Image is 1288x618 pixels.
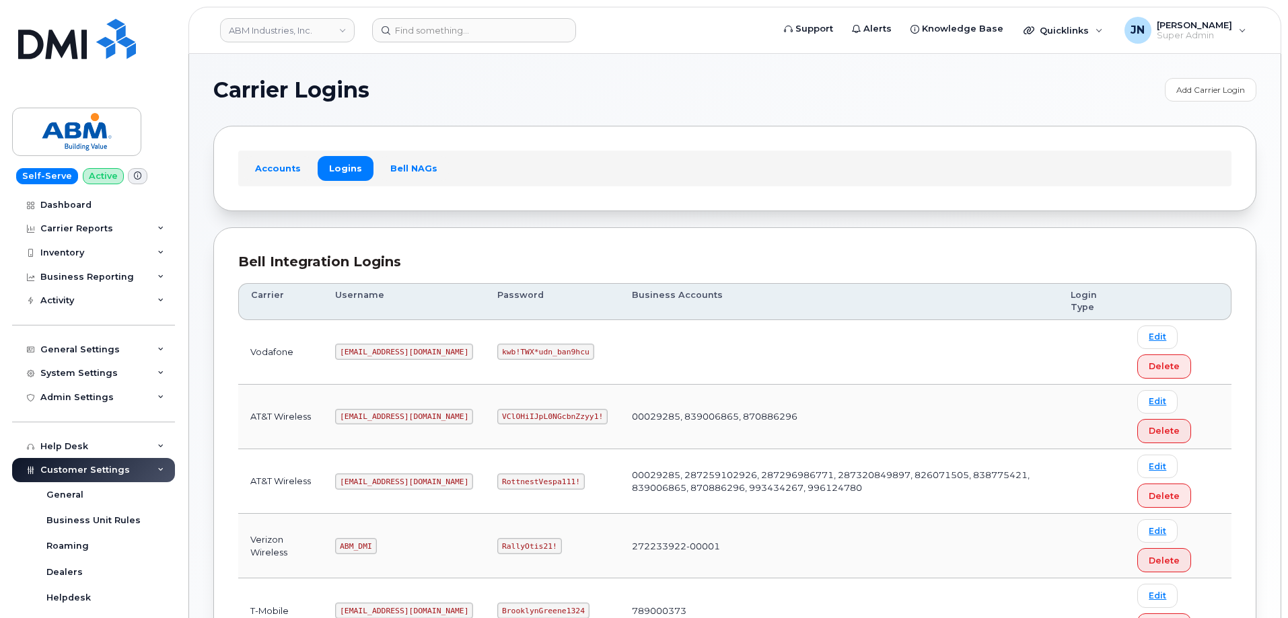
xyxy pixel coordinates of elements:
button: Delete [1137,484,1191,508]
a: Edit [1137,325,1178,349]
a: Edit [1137,584,1178,607]
button: Delete [1137,419,1191,443]
td: 00029285, 287259102926, 287296986771, 287320849897, 826071505, 838775421, 839006865, 870886296, 9... [620,449,1059,514]
code: ABM_DMI [335,538,376,554]
span: Delete [1149,360,1180,373]
td: 00029285, 839006865, 870886296 [620,385,1059,449]
td: 272233922-00001 [620,514,1059,578]
span: Delete [1149,424,1180,437]
td: AT&T Wireless [238,449,323,514]
th: Password [485,283,620,320]
th: Carrier [238,283,323,320]
div: Bell Integration Logins [238,252,1231,272]
th: Business Accounts [620,283,1059,320]
code: [EMAIL_ADDRESS][DOMAIN_NAME] [335,409,473,425]
span: Delete [1149,490,1180,502]
a: Edit [1137,455,1178,478]
a: Add Carrier Login [1165,78,1256,102]
a: Edit [1137,519,1178,543]
button: Delete [1137,354,1191,379]
code: RottnestVespa111! [497,473,585,490]
a: Accounts [244,156,312,180]
a: Logins [318,156,373,180]
code: [EMAIL_ADDRESS][DOMAIN_NAME] [335,344,473,360]
code: VClOHiIJpL0NGcbnZzyy1! [497,409,608,425]
a: Bell NAGs [379,156,449,180]
th: Login Type [1059,283,1125,320]
code: RallyOtis21! [497,538,561,554]
a: Edit [1137,390,1178,414]
span: Carrier Logins [213,80,369,100]
th: Username [323,283,485,320]
td: Vodafone [238,320,323,385]
button: Delete [1137,548,1191,572]
span: Delete [1149,554,1180,567]
code: [EMAIL_ADDRESS][DOMAIN_NAME] [335,473,473,490]
td: AT&T Wireless [238,385,323,449]
td: Verizon Wireless [238,514,323,578]
code: kwb!TWX*udn_ban9hcu [497,344,594,360]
